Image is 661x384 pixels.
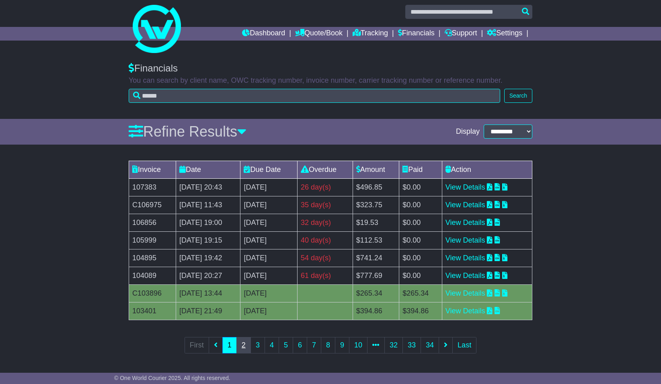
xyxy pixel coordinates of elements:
[240,231,298,249] td: [DATE]
[240,214,298,231] td: [DATE]
[353,214,399,231] td: $19.53
[445,254,485,262] a: View Details
[250,337,265,353] a: 3
[236,337,251,353] a: 2
[398,27,435,41] a: Financials
[301,253,349,263] div: 54 day(s)
[445,183,485,191] a: View Details
[129,231,176,249] td: 105999
[399,267,442,284] td: $0.00
[384,337,403,353] a: 32
[298,161,353,178] td: Overdue
[445,236,485,244] a: View Details
[293,337,307,353] a: 6
[399,178,442,196] td: $0.00
[176,196,240,214] td: [DATE] 11:43
[353,267,399,284] td: $777.69
[129,63,532,74] div: Financials
[399,231,442,249] td: $0.00
[399,302,442,320] td: $394.86
[129,76,532,85] p: You can search by client name, OWC tracking number, invoice number, carrier tracking number or re...
[129,161,176,178] td: Invoice
[129,196,176,214] td: C106975
[129,302,176,320] td: 103401
[129,267,176,284] td: 104089
[176,302,240,320] td: [DATE] 21:49
[353,196,399,214] td: $323.75
[295,27,343,41] a: Quote/Book
[265,337,279,353] a: 4
[442,161,532,178] td: Action
[353,27,388,41] a: Tracking
[301,235,349,246] div: 40 day(s)
[176,284,240,302] td: [DATE] 13:44
[301,270,349,281] div: 61 day(s)
[301,200,349,210] div: 35 day(s)
[129,214,176,231] td: 106856
[129,123,246,140] a: Refine Results
[301,217,349,228] div: 32 day(s)
[349,337,367,353] a: 10
[129,249,176,267] td: 104895
[452,337,476,353] a: Last
[445,219,485,227] a: View Details
[242,27,285,41] a: Dashboard
[176,161,240,178] td: Date
[279,337,293,353] a: 5
[222,337,237,353] a: 1
[176,267,240,284] td: [DATE] 20:27
[240,161,298,178] td: Due Date
[504,89,532,103] button: Search
[129,284,176,302] td: C103896
[321,337,335,353] a: 8
[240,249,298,267] td: [DATE]
[176,231,240,249] td: [DATE] 19:15
[176,214,240,231] td: [DATE] 19:00
[399,214,442,231] td: $0.00
[421,337,439,353] a: 34
[445,201,485,209] a: View Details
[399,161,442,178] td: Paid
[353,161,399,178] td: Amount
[240,267,298,284] td: [DATE]
[456,127,480,136] span: Display
[353,178,399,196] td: $496.85
[445,289,485,297] a: View Details
[445,27,477,41] a: Support
[353,249,399,267] td: $741.24
[399,196,442,214] td: $0.00
[399,249,442,267] td: $0.00
[335,337,349,353] a: 9
[399,284,442,302] td: $265.34
[487,27,522,41] a: Settings
[445,307,485,315] a: View Details
[307,337,321,353] a: 7
[402,337,421,353] a: 33
[353,284,399,302] td: $265.34
[445,272,485,280] a: View Details
[176,249,240,267] td: [DATE] 19:42
[240,302,298,320] td: [DATE]
[240,196,298,214] td: [DATE]
[353,231,399,249] td: $112.53
[129,178,176,196] td: 107383
[240,284,298,302] td: [DATE]
[301,182,349,193] div: 26 day(s)
[240,178,298,196] td: [DATE]
[114,375,230,381] span: © One World Courier 2025. All rights reserved.
[176,178,240,196] td: [DATE] 20:43
[353,302,399,320] td: $394.86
